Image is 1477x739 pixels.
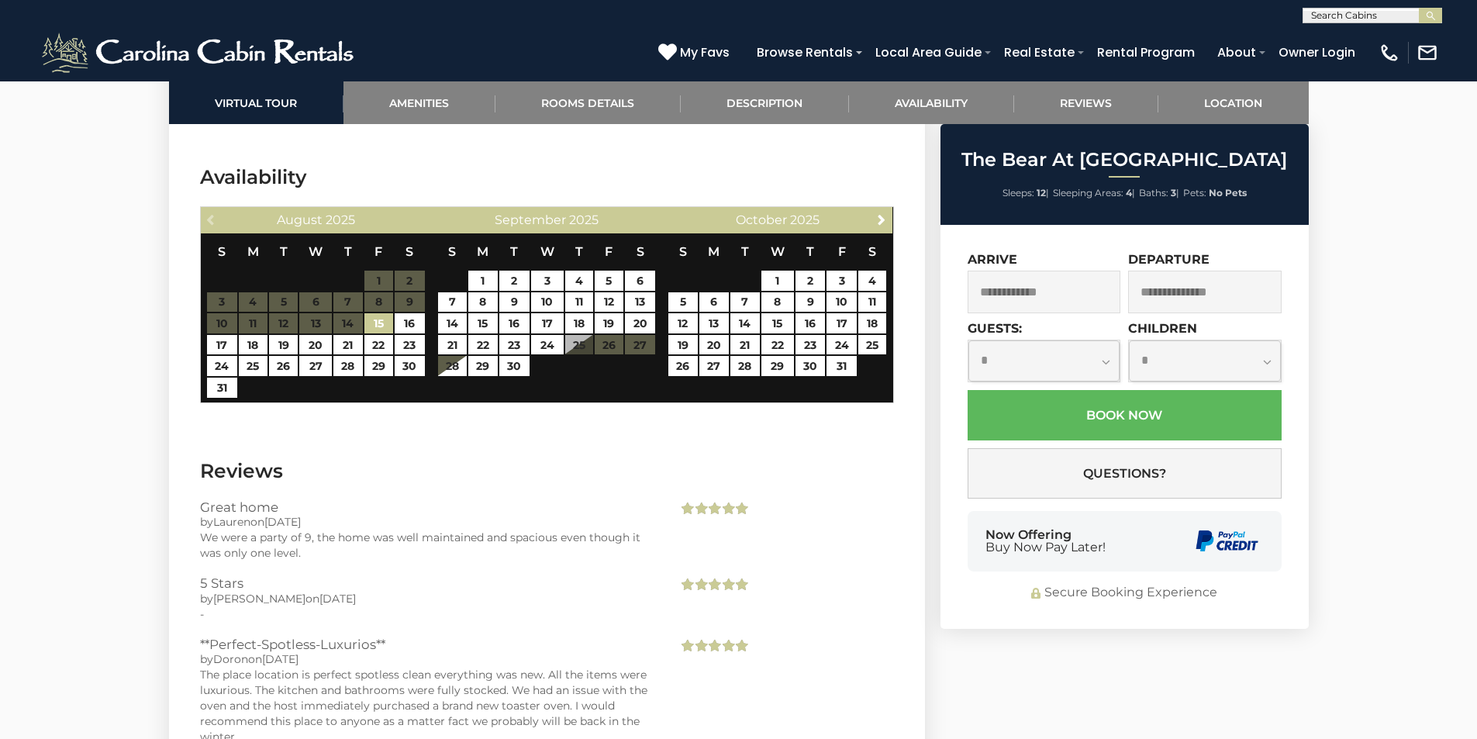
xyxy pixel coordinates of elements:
a: 27 [299,356,332,376]
span: [DATE] [319,592,356,606]
strong: 3 [1171,187,1176,199]
img: mail-regular-white.png [1417,42,1438,64]
div: by on [200,651,655,667]
a: 30 [795,356,826,376]
span: Doron [213,652,248,666]
a: 17 [531,313,564,333]
a: 20 [699,335,730,355]
a: 25 [239,356,267,376]
a: 7 [730,292,759,313]
a: 29 [468,356,497,376]
span: Buy Now Pay Later! [985,541,1106,554]
span: Sunday [218,244,226,259]
a: 3 [826,271,857,291]
a: 14 [730,313,759,333]
span: Wednesday [771,244,785,259]
span: Thursday [806,244,814,259]
label: Guests: [968,321,1022,336]
span: Lauren [213,515,250,529]
a: 23 [499,335,530,355]
a: Description [681,81,849,124]
div: by on [200,591,655,606]
a: 30 [499,356,530,376]
a: 17 [826,313,857,333]
a: 21 [730,335,759,355]
a: 28 [438,356,467,376]
li: | [1002,183,1049,203]
h2: The Bear At [GEOGRAPHIC_DATA] [944,150,1305,170]
button: Book Now [968,390,1282,440]
a: 1 [468,271,497,291]
a: 24 [826,335,857,355]
a: 18 [565,313,593,333]
span: Saturday [405,244,413,259]
label: Children [1128,321,1197,336]
span: Friday [374,244,382,259]
span: August [277,212,323,227]
span: Tuesday [510,244,518,259]
a: 18 [239,335,267,355]
div: Secure Booking Experience [968,584,1282,602]
a: 2 [795,271,826,291]
span: [PERSON_NAME] [213,592,305,606]
a: 16 [795,313,826,333]
span: Friday [838,244,846,259]
a: 5 [595,271,623,291]
a: 5 [668,292,697,313]
a: 4 [858,271,886,291]
img: phone-regular-white.png [1379,42,1400,64]
div: We were a party of 9, the home was well maintained and spacious even though it was only one level. [200,530,655,561]
a: 22 [364,335,393,355]
a: Local Area Guide [868,39,989,66]
a: 21 [333,335,362,355]
a: 21 [438,335,467,355]
span: Thursday [344,244,352,259]
a: 26 [269,356,298,376]
a: 9 [499,292,530,313]
a: 6 [625,271,655,291]
a: 31 [207,378,237,398]
span: September [495,212,566,227]
a: 6 [699,292,730,313]
a: 22 [761,335,794,355]
a: My Favs [658,43,733,63]
span: Saturday [637,244,644,259]
a: 7 [438,292,467,313]
a: 8 [468,292,497,313]
span: Sunday [679,244,687,259]
a: 24 [531,335,564,355]
span: Monday [477,244,488,259]
div: by on [200,514,655,530]
a: 20 [299,335,332,355]
span: Baths: [1139,187,1168,199]
a: 11 [565,292,593,313]
a: 17 [207,335,237,355]
a: 23 [795,335,826,355]
a: 14 [438,313,467,333]
a: 10 [826,292,857,313]
span: Monday [247,244,259,259]
span: Sleeping Areas: [1053,187,1123,199]
strong: 12 [1037,187,1046,199]
a: Virtual Tour [169,81,343,124]
a: 2 [499,271,530,291]
a: 3 [531,271,564,291]
a: 24 [207,356,237,376]
a: 22 [468,335,497,355]
span: Friday [605,244,613,259]
a: Rooms Details [495,81,681,124]
span: My Favs [680,43,730,62]
a: 15 [468,313,497,333]
a: 31 [826,356,857,376]
a: 15 [761,313,794,333]
a: Next [871,209,891,229]
div: Now Offering [985,529,1106,554]
a: 19 [595,313,623,333]
span: Next [875,213,888,226]
a: Real Estate [996,39,1082,66]
a: 23 [395,335,425,355]
a: 13 [699,313,730,333]
h3: **Perfect-Spotless-Luxurios** [200,637,655,651]
span: [DATE] [262,652,299,666]
span: Tuesday [741,244,749,259]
